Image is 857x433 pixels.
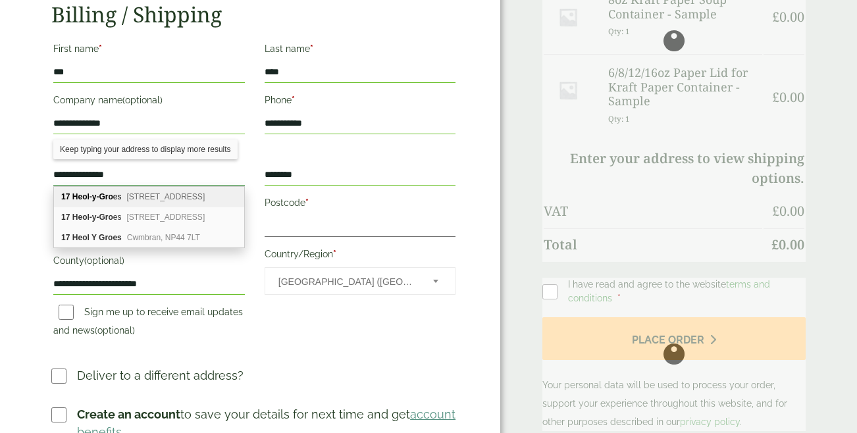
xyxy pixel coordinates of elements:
[310,43,313,54] abbr: required
[54,187,244,207] div: 17 Heol-y-Groes
[84,255,124,266] span: (optional)
[265,193,456,216] label: Postcode
[54,207,244,228] div: 17 Heol-y-Groes
[53,251,245,274] label: County
[122,95,163,105] span: (optional)
[99,43,102,54] abbr: required
[53,140,237,159] div: Keep typing your address to display more results
[59,305,74,320] input: Sign me up to receive email updates and news(optional)
[53,307,243,340] label: Sign me up to receive email updates and news
[305,197,309,208] abbr: required
[72,213,113,222] b: Heol-y-Gro
[265,267,456,295] span: Country/Region
[95,325,135,336] span: (optional)
[61,192,70,201] b: 17
[77,407,180,421] strong: Create an account
[53,91,245,113] label: Company name
[265,39,456,62] label: Last name
[61,213,70,222] b: 17
[77,367,244,384] p: Deliver to a different address?
[127,192,205,201] span: [STREET_ADDRESS]
[61,233,70,242] b: 17
[127,233,200,242] span: Cwmbran, NP44 7LT
[72,233,122,242] b: Heol Y Groes
[292,95,295,105] abbr: required
[53,39,245,62] label: First name
[54,228,244,247] div: 17 Heol Y Groes
[278,268,416,295] span: United Kingdom (UK)
[51,2,457,27] h2: Billing / Shipping
[72,192,113,201] b: Heol-y-Gro
[333,249,336,259] abbr: required
[127,213,205,222] span: [STREET_ADDRESS]
[265,91,456,113] label: Phone
[265,245,456,267] label: Country/Region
